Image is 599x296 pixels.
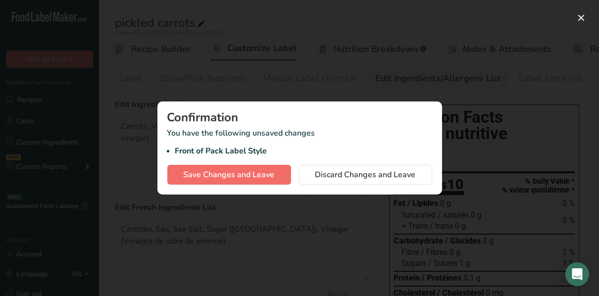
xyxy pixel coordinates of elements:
[184,169,275,181] span: Save Changes and Leave
[299,165,432,185] button: Discard Changes and Leave
[167,127,432,157] p: You have the following unsaved changes
[315,169,416,181] span: Discard Changes and Leave
[175,145,432,157] li: Front of Pack Label Style
[565,262,589,286] div: Open Intercom Messenger
[167,111,432,123] div: Confirmation
[167,165,291,185] button: Save Changes and Leave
